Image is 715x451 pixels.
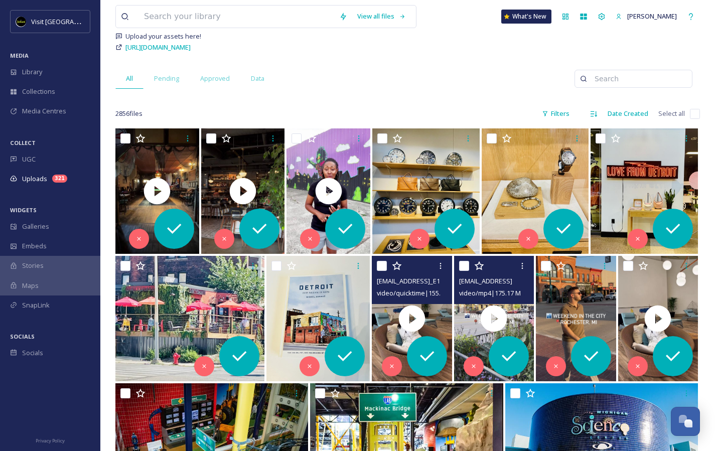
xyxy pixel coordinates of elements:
[126,74,133,83] span: All
[125,43,191,52] span: [URL][DOMAIN_NAME]
[16,17,26,27] img: VISIT%20DETROIT%20LOGO%20-%20BLACK%20BACKGROUND.png
[22,300,50,310] span: SnapLink
[459,276,512,285] span: [EMAIL_ADDRESS]
[139,6,334,28] input: Search your library
[611,7,682,26] a: [PERSON_NAME]
[658,109,685,118] span: Select all
[627,12,677,21] span: [PERSON_NAME]
[22,106,66,116] span: Media Centres
[31,17,109,26] span: Visit [GEOGRAPHIC_DATA]
[372,128,480,254] img: ext_1760049760.611994_brittneyschering@gmail.com-Shinola.jpeg
[125,41,191,53] a: [URL][DOMAIN_NAME]
[10,139,36,146] span: COLLECT
[377,288,494,297] span: video/quicktime | 155.55 MB | 2160 x 3840
[618,256,698,381] img: thumbnail
[590,69,687,89] input: Search
[22,222,49,231] span: Galleries
[22,241,47,251] span: Embeds
[591,128,698,254] img: ext_1760049760.433887_brittneyschering@gmail.com-Shinola - Detroit.jpeg
[22,348,43,358] span: Socials
[22,155,36,164] span: UGC
[22,261,44,270] span: Stories
[266,256,370,381] img: ext_1760049760.230673_brittneyschering@gmail.com-Robyn.jpeg
[22,174,47,184] span: Uploads
[501,10,551,24] a: What's New
[10,206,37,214] span: WIDGETS
[22,67,42,77] span: Library
[377,276,572,285] span: [EMAIL_ADDRESS]_E1D6017D-CB28-46C8-9583-632929EC87A4.mov
[36,434,65,446] a: Privacy Policy
[10,333,35,340] span: SOCIALS
[10,52,29,59] span: MEDIA
[200,74,230,83] span: Approved
[459,288,560,297] span: video/mp4 | 175.17 MB | 1080 x 1920
[251,74,264,83] span: Data
[115,256,264,381] img: ext_1760049760.231841_brittneyschering@gmail.com-Dirty Shake.jpeg
[115,128,199,254] img: thumbnail
[536,256,616,381] img: ext_1759930838.567419_davidsayah1@gmail.com-BBF1CDF9-01FE-4B25-AB32-14770AC56132.jpeg
[671,407,700,436] button: Open Chat
[22,87,55,96] span: Collections
[482,128,589,254] img: ext_1760049760.52264_brittneyschering@gmail.com-Shinola - Petoskey.jpeg
[287,128,370,254] img: thumbnail
[115,109,142,118] span: 2856 file s
[454,256,534,381] img: thumbnail
[201,128,285,254] img: thumbnail
[52,175,67,183] div: 321
[36,437,65,444] span: Privacy Policy
[154,74,179,83] span: Pending
[603,104,653,123] div: Date Created
[352,7,411,26] a: View all files
[372,256,452,381] img: thumbnail
[125,32,201,41] span: Upload your assets here!
[537,104,575,123] div: Filters
[22,281,39,290] span: Maps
